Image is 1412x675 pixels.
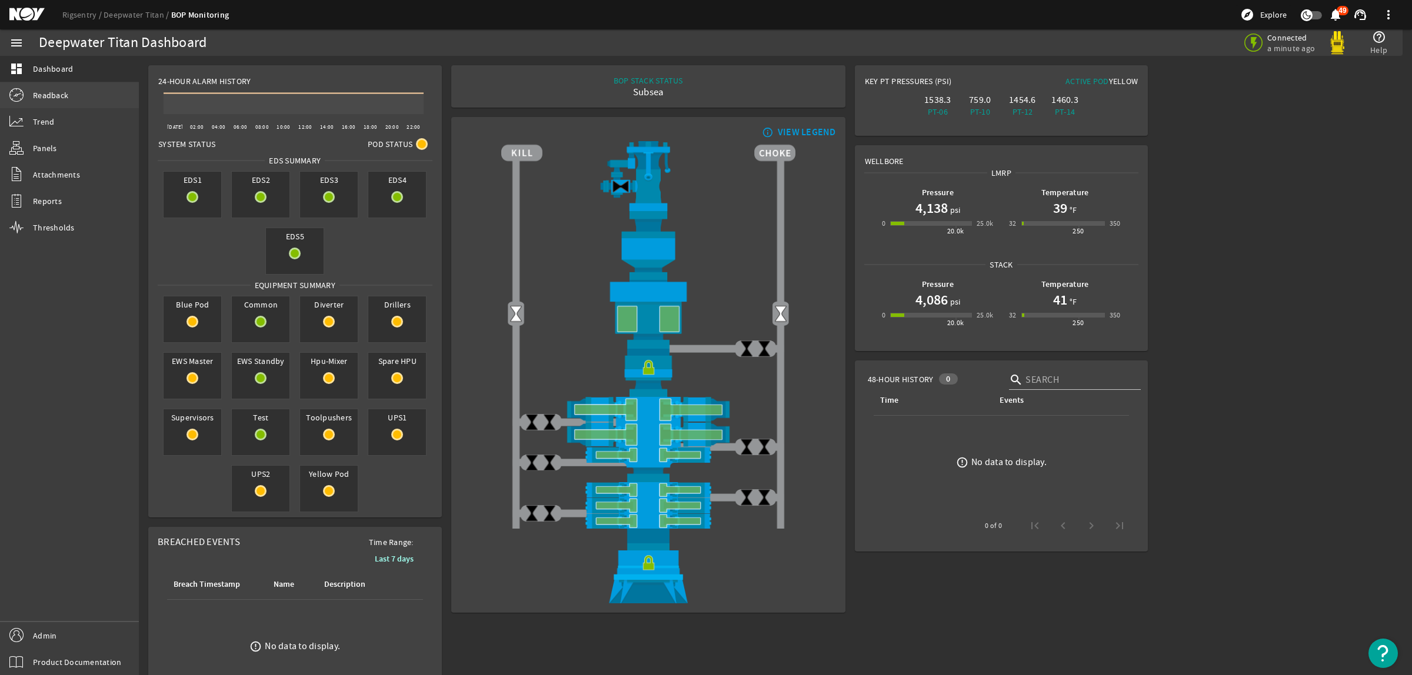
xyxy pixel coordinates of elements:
img: ValveClose.png [755,340,773,357]
text: 08:00 [255,123,269,131]
div: Name [272,578,308,591]
div: 1538.3 [919,94,957,106]
span: °F [1067,296,1077,308]
div: 350 [1110,218,1121,229]
b: Pressure [922,279,954,290]
text: 16:00 [342,123,355,131]
div: Time [878,394,984,407]
span: Admin [33,630,56,641]
img: Yellowpod.svg [1326,31,1349,55]
text: 20:00 [385,123,399,131]
div: No data to display. [971,456,1047,468]
span: Supervisors [164,409,221,426]
div: PT-10 [961,106,999,118]
div: 25.0k [977,218,994,229]
span: EDS3 [300,172,358,188]
text: 12:00 [298,123,312,131]
div: Events [998,394,1120,407]
img: BopBodyShearBottom.png [501,463,795,482]
text: 04:00 [212,123,225,131]
span: Test [232,409,289,426]
span: EDS5 [266,228,324,245]
i: search [1009,373,1023,387]
img: PipeRamOpen.png [501,447,795,463]
mat-icon: info_outline [760,128,774,137]
span: 48-Hour History [868,373,934,385]
input: Search [1025,373,1131,387]
h1: 39 [1053,199,1067,218]
img: ValveClose.png [523,504,541,522]
mat-icon: menu [9,36,24,50]
div: Description [324,578,365,591]
h1: 4,138 [915,199,948,218]
span: Diverter [300,296,358,313]
span: EWS Master [164,353,221,369]
div: BOP STACK STATUS [614,75,683,86]
div: Wellbore [855,146,1148,167]
span: Common [232,296,289,313]
text: 10:00 [277,123,291,131]
span: a minute ago [1267,43,1317,54]
span: Attachments [33,169,80,181]
span: EDS SUMMARY [265,155,325,166]
div: Breach Timestamp [172,578,258,591]
span: LMRP [987,167,1015,179]
mat-icon: explore [1240,8,1254,22]
div: 0 [882,218,885,229]
div: PT-12 [1004,106,1041,118]
span: Pod Status [368,138,413,150]
img: PipeRamOpen.png [501,482,795,498]
div: 25.0k [977,309,994,321]
text: 18:00 [364,123,377,131]
img: PipeRamOpen.png [501,513,795,529]
span: Trend [33,116,54,128]
div: Subsea [614,86,683,98]
img: UpperAnnularOpen.png [501,280,795,349]
text: [DATE] [167,123,184,131]
span: Active Pod [1065,76,1109,86]
mat-icon: error_outline [956,456,968,469]
text: 02:00 [190,123,204,131]
img: ValveClose.png [738,489,755,506]
img: ValveClose.png [541,454,558,472]
img: ValveClose.png [755,489,773,506]
span: Yellow [1109,76,1138,86]
div: 0 [939,373,957,385]
span: UPS1 [368,409,426,426]
text: 06:00 [234,123,247,131]
div: 350 [1110,309,1121,321]
div: 250 [1073,317,1084,329]
span: Readback [33,89,68,101]
div: 32 [1009,309,1017,321]
span: Explore [1260,9,1287,21]
img: ValveClose.png [755,438,773,456]
span: EDS4 [368,172,426,188]
span: Spare HPU [368,353,426,369]
span: Equipment Summary [251,279,339,291]
div: Deepwater Titan Dashboard [39,37,207,49]
div: Time [880,394,898,407]
div: 20.0k [947,317,964,329]
span: EDS1 [164,172,221,188]
mat-icon: support_agent [1353,8,1367,22]
span: Hpu-Mixer [300,353,358,369]
div: PT-14 [1046,106,1084,118]
span: EDS2 [232,172,289,188]
span: Yellow Pod [300,466,358,482]
text: 22:00 [407,123,421,131]
a: Rigsentry [62,9,104,20]
div: 32 [1009,218,1017,229]
h1: 4,086 [915,290,948,309]
img: ShearRamOpen.png [501,422,795,447]
span: Dashboard [33,63,73,75]
a: Deepwater Titan [104,9,171,20]
img: ValveClose.png [541,504,558,522]
div: 1460.3 [1046,94,1084,106]
div: 0 of 0 [985,520,1002,532]
img: FlexJoint.png [501,211,795,279]
div: 759.0 [961,94,999,106]
img: Valve2Open.png [772,305,790,322]
img: WellheadConnectorLock.png [501,529,795,603]
img: ValveClose.png [523,413,541,431]
span: psi [948,296,961,308]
